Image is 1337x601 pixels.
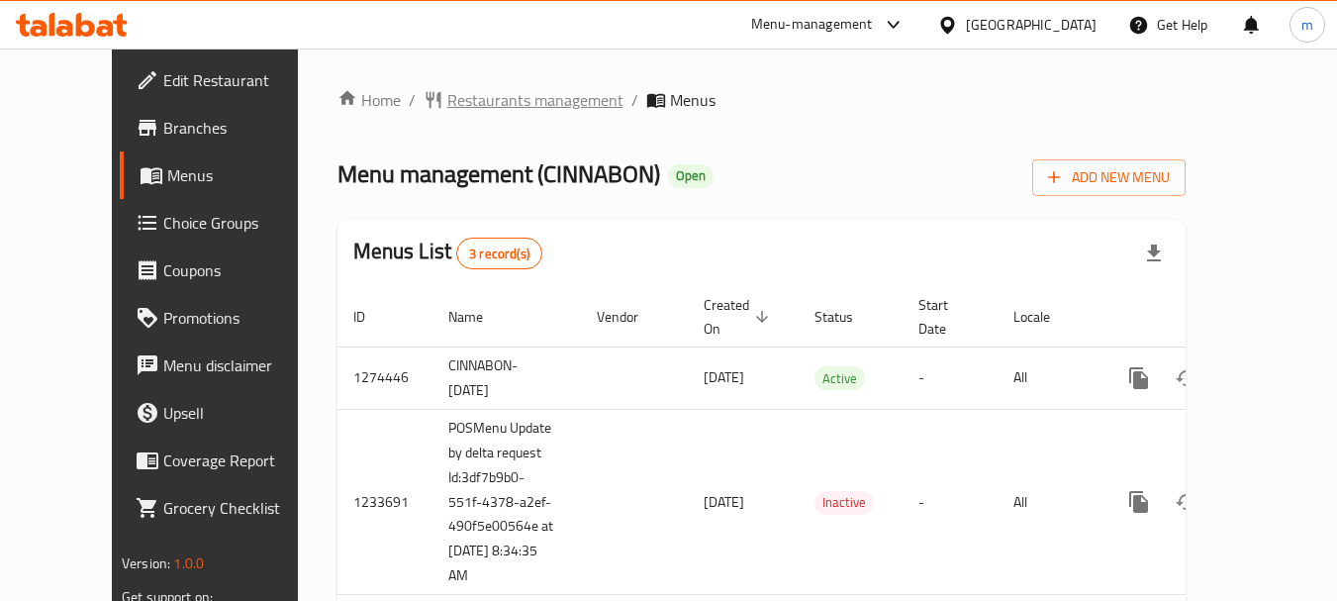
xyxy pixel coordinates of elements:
th: Actions [1099,287,1321,348]
a: Menu disclaimer [120,342,335,389]
span: Name [448,305,509,329]
a: Coupons [120,247,335,294]
span: Add New Menu [1048,165,1170,190]
div: Menu-management [751,13,873,37]
span: Version: [122,551,170,576]
span: Branches [163,116,320,140]
div: Open [668,164,714,188]
span: Inactive [814,491,874,514]
button: Add New Menu [1032,159,1186,196]
a: Grocery Checklist [120,484,335,532]
span: [DATE] [704,489,744,515]
span: Active [814,367,865,390]
button: more [1115,354,1163,402]
span: Restaurants management [447,88,623,112]
td: All [998,409,1099,595]
a: Edit Restaurant [120,56,335,104]
li: / [631,88,638,112]
span: Coupons [163,258,320,282]
button: Change Status [1163,478,1210,526]
span: Promotions [163,306,320,330]
span: Open [668,167,714,184]
span: m [1301,14,1313,36]
div: Export file [1130,230,1178,277]
a: Branches [120,104,335,151]
span: ID [353,305,391,329]
span: Start Date [918,293,974,341]
span: Choice Groups [163,211,320,235]
nav: breadcrumb [337,88,1186,112]
span: Status [814,305,879,329]
button: more [1115,478,1163,526]
td: 1274446 [337,347,432,409]
td: CINNABON-[DATE] [432,347,581,409]
div: Inactive [814,491,874,515]
a: Promotions [120,294,335,342]
span: Upsell [163,401,320,425]
div: Total records count [456,238,542,269]
span: Coverage Report [163,449,320,472]
span: Menus [167,163,320,187]
a: Menus [120,151,335,199]
li: / [409,88,416,112]
span: [DATE] [704,364,744,390]
button: Change Status [1163,354,1210,402]
a: Restaurants management [424,88,623,112]
span: Menu disclaimer [163,353,320,377]
td: 1233691 [337,409,432,595]
span: Menu management ( CINNABON ) [337,151,660,196]
td: POSMenu Update by delta request Id:3df7b9b0-551f-4378-a2ef-490f5e00564e at [DATE] 8:34:35 AM [432,409,581,595]
td: All [998,347,1099,409]
span: Grocery Checklist [163,496,320,520]
a: Home [337,88,401,112]
a: Coverage Report [120,437,335,484]
a: Upsell [120,389,335,437]
td: - [903,409,998,595]
span: Vendor [597,305,664,329]
div: [GEOGRAPHIC_DATA] [966,14,1097,36]
td: - [903,347,998,409]
span: 3 record(s) [457,245,541,263]
span: Created On [704,293,775,341]
span: Locale [1013,305,1076,329]
div: Active [814,366,865,390]
a: Choice Groups [120,199,335,247]
span: 1.0.0 [173,551,204,576]
h2: Menus List [353,237,542,269]
span: Edit Restaurant [163,68,320,92]
span: Menus [670,88,716,112]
